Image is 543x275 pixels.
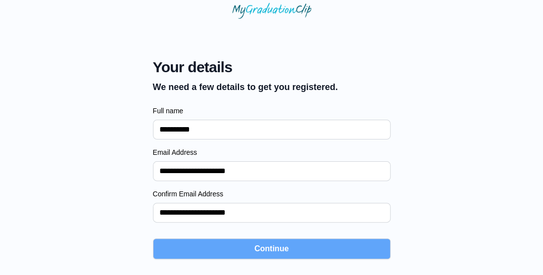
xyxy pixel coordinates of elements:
button: Continue [153,238,391,259]
label: Email Address [153,147,391,157]
label: Confirm Email Address [153,189,391,199]
span: Your details [153,58,338,76]
label: Full name [153,106,391,116]
p: We need a few details to get you registered. [153,80,338,94]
